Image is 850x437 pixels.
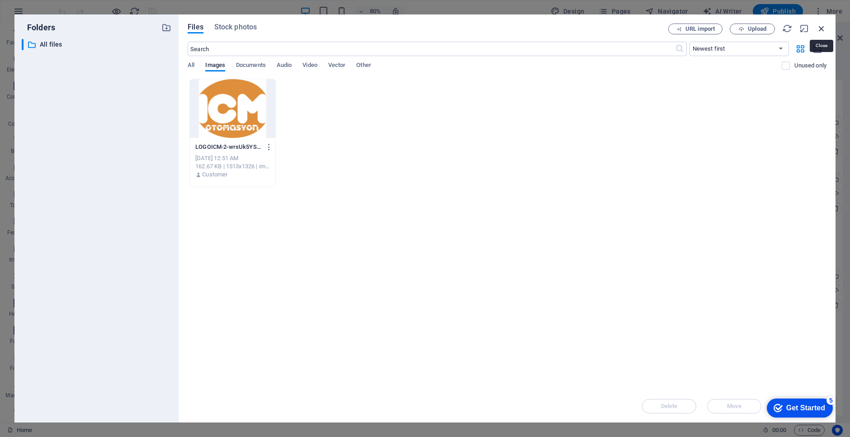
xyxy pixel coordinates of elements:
span: Stock photos [214,22,257,33]
span: Audio [277,60,292,72]
i: Reload [782,24,792,33]
span: Other [356,60,371,72]
span: Documents [236,60,266,72]
div: [DATE] 12:51 AM [195,154,269,162]
div: 162.67 KB | 1513x1326 | image/jpeg [195,162,269,171]
span: Upload [748,26,766,32]
div: ​ [22,39,24,50]
span: Vector [328,60,346,72]
div: Get Started 5 items remaining, 0% complete [5,5,71,24]
div: 5 [65,2,74,11]
p: Folders [22,22,55,33]
p: Customer [202,171,227,179]
span: Video [302,60,317,72]
span: URL import [685,26,715,32]
button: Upload [730,24,775,34]
i: Minimize [799,24,809,33]
p: All files [40,39,155,50]
input: Search [188,42,675,56]
span: All [188,60,194,72]
span: Files [188,22,203,33]
button: URL import [668,24,722,34]
span: Images [205,60,225,72]
div: Get Started [24,10,63,18]
i: Create new folder [161,23,171,33]
p: LOGOICM-2-wrsUk5YS3aI4zRAVeyXL8Q.jpg [195,143,261,151]
p: Unused only [794,62,826,70]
